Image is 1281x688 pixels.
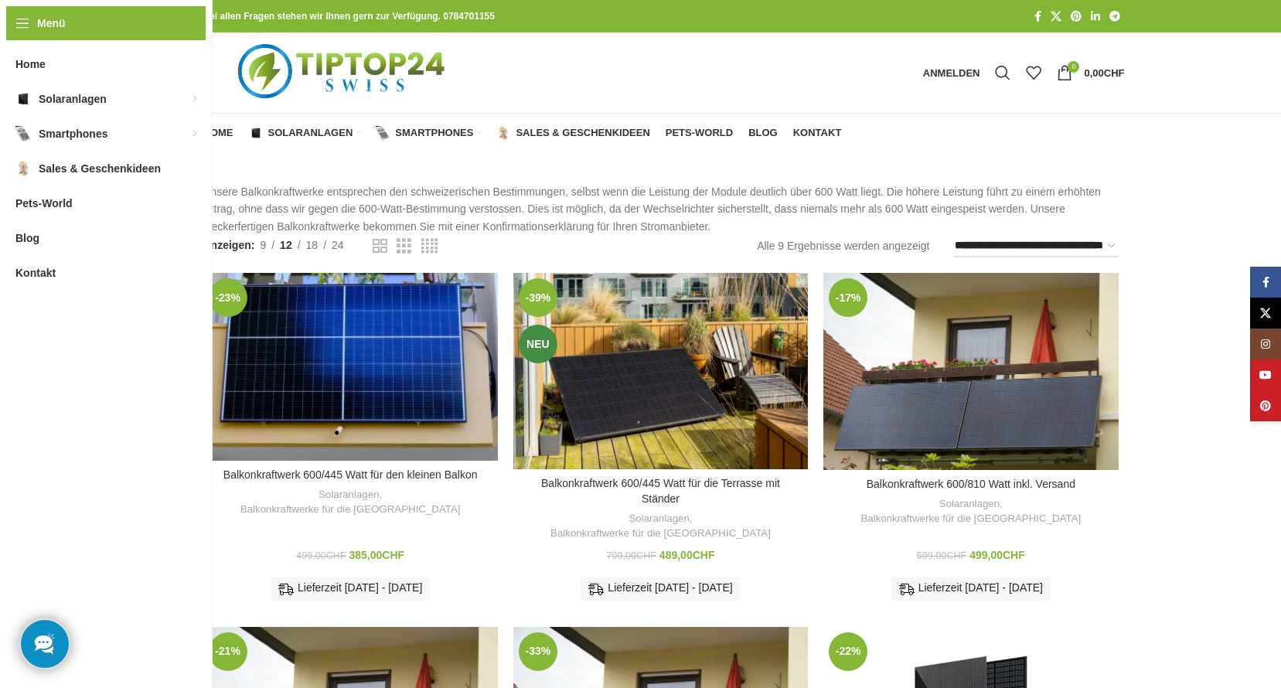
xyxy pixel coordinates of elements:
a: 12 [274,237,298,254]
span: -23% [209,278,247,317]
span: Anzeigen [203,237,255,254]
bdi: 599,00 [917,550,966,561]
img: Sales & Geschenkideen [496,126,510,140]
span: Home [203,127,233,139]
a: Pinterest Social Link [1250,390,1281,421]
a: Balkonkraftwerk 600/810 Watt inkl. Versand [823,273,1118,470]
div: Lieferzeit [DATE] - [DATE] [891,577,1051,600]
a: Rasteransicht 2 [373,237,387,256]
span: Smartphones [395,127,473,139]
div: Suche [987,57,1018,88]
span: Anmelden [923,68,980,78]
select: Shop-Reihenfolge [953,235,1119,257]
a: Pets-World [666,118,733,148]
a: Rasteransicht 3 [397,237,411,256]
a: Solaranlagen [939,497,1000,512]
a: Logo der Website [203,66,484,78]
bdi: 499,00 [969,549,1025,561]
span: 18 [306,239,319,251]
a: Sales & Geschenkideen [496,118,649,148]
div: , [831,497,1110,526]
img: Tiptop24 Nachhaltige & Faire Produkte [203,32,484,113]
a: Balkonkraftwerke für die [GEOGRAPHIC_DATA] [240,502,461,517]
a: LinkedIn Social Link [1086,6,1105,27]
span: Solaranlagen [39,85,107,113]
bdi: 499,00 [296,550,346,561]
a: Balkonkraftwerke für die [GEOGRAPHIC_DATA] [860,512,1081,526]
span: -21% [209,632,247,671]
a: Solaranlagen [319,488,379,502]
a: Anmelden [915,57,988,88]
div: Lieferzeit [DATE] - [DATE] [271,577,430,600]
span: Solaranlagen [268,127,353,139]
div: Hauptnavigation [196,118,850,148]
img: Sales & Geschenkideen [15,161,31,176]
a: Facebook Social Link [1250,267,1281,298]
span: 9 [260,239,266,251]
span: Blog [748,127,778,139]
span: 0 [1068,61,1079,73]
span: -39% [519,278,557,317]
a: Instagram Social Link [1250,329,1281,359]
img: Smartphones [376,126,390,140]
bdi: 385,00 [349,549,405,561]
a: Balkonkraftwerke für die [GEOGRAPHIC_DATA] [550,526,771,541]
div: , [211,488,490,516]
a: Balkonkraftwerk 600/445 Watt für den kleinen Balkon [203,273,498,461]
a: X Social Link [1046,6,1066,27]
div: Meine Wunschliste [1018,57,1049,88]
a: Solaranlagen [249,118,361,148]
span: CHF [1104,67,1125,79]
a: Blog [748,118,778,148]
span: -22% [829,632,867,671]
span: -33% [519,632,557,671]
bdi: 489,00 [659,549,715,561]
img: Solaranlagen [249,126,263,140]
p: Alle 9 Ergebnisse werden angezeigt [757,237,929,254]
span: CHF [693,549,715,561]
a: Balkonkraftwerk 600/810 Watt inkl. Versand [867,478,1075,490]
a: Kontakt [793,118,842,148]
a: 9 [254,237,271,254]
span: CHF [636,550,656,561]
div: Lieferzeit [DATE] - [DATE] [581,577,740,600]
p: Unsere Balkonkraftwerke entsprechen den schweizerischen Bestimmungen, selbst wenn die Leistung de... [203,183,1125,235]
a: Solaranlagen [629,512,689,526]
a: Balkonkraftwerk 600/445 Watt für die Terrasse mit Ständer [541,477,780,505]
a: Telegram Social Link [1105,6,1125,27]
bdi: 799,00 [607,550,656,561]
a: Balkonkraftwerk 600/445 Watt für den kleinen Balkon [223,468,478,481]
span: Menü [37,15,66,32]
a: 24 [326,237,349,254]
span: Pets-World [15,189,73,217]
span: CHF [326,550,346,561]
a: Smartphones [376,118,481,148]
span: Blog [15,224,39,252]
span: Smartphones [39,120,107,148]
a: Balkonkraftwerk 600/445 Watt für die Terrasse mit Ständer [513,273,808,469]
div: , [521,512,800,540]
a: YouTube Social Link [1250,359,1281,390]
span: Sales & Geschenkideen [516,127,649,139]
bdi: 0,00 [1084,67,1124,79]
span: Home [15,50,46,78]
span: Kontakt [15,259,56,287]
a: Rasteransicht 4 [421,237,438,256]
a: Facebook Social Link [1030,6,1046,27]
a: Pinterest Social Link [1066,6,1086,27]
span: CHF [1003,549,1025,561]
a: Home [203,118,233,148]
strong: Bei allen Fragen stehen wir Ihnen gern zur Verfügung. 0784701155 [203,11,495,22]
span: 12 [280,239,292,251]
a: 0 0,00CHF [1049,57,1132,88]
img: Solaranlagen [15,91,31,107]
a: 18 [301,237,324,254]
span: 24 [332,239,344,251]
span: Pets-World [666,127,733,139]
span: CHF [946,550,966,561]
span: Neu [519,325,557,363]
span: -17% [829,278,867,317]
span: Kontakt [793,127,842,139]
a: X Social Link [1250,298,1281,329]
span: Sales & Geschenkideen [39,155,161,182]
